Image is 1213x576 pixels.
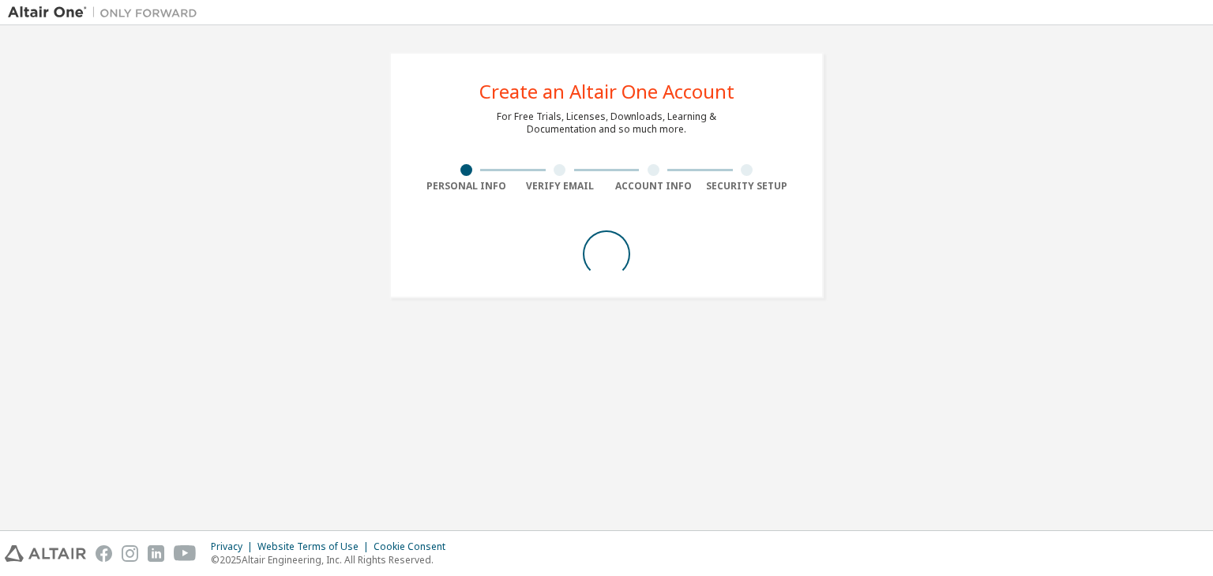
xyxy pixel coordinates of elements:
div: Website Terms of Use [257,540,374,553]
img: Altair One [8,5,205,21]
p: © 2025 Altair Engineering, Inc. All Rights Reserved. [211,553,455,567]
div: Security Setup [700,180,794,193]
img: youtube.svg [174,545,197,562]
div: Privacy [211,540,257,553]
img: facebook.svg [96,545,112,562]
div: For Free Trials, Licenses, Downloads, Learning & Documentation and so much more. [497,110,716,136]
img: instagram.svg [122,545,138,562]
div: Account Info [606,180,700,193]
div: Cookie Consent [374,540,455,553]
div: Personal Info [419,180,513,193]
div: Create an Altair One Account [479,82,734,101]
img: altair_logo.svg [5,545,86,562]
img: linkedin.svg [148,545,164,562]
div: Verify Email [513,180,607,193]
